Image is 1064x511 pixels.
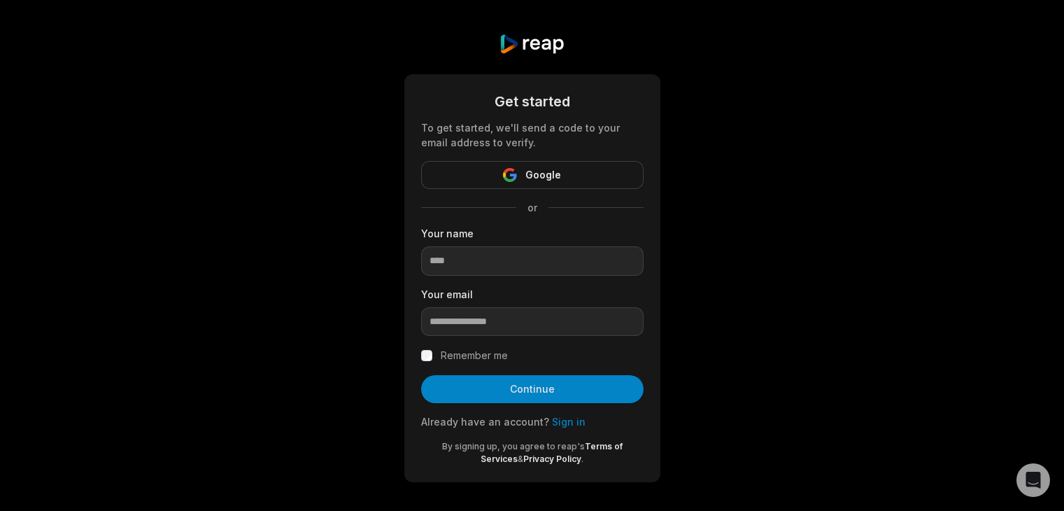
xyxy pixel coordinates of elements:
[421,416,549,428] span: Already have an account?
[421,91,644,112] div: Get started
[421,287,644,302] label: Your email
[421,375,644,403] button: Continue
[442,441,585,451] span: By signing up, you agree to reap's
[421,161,644,189] button: Google
[499,34,565,55] img: reap
[1016,463,1050,497] div: Open Intercom Messenger
[518,454,523,464] span: &
[481,441,623,464] a: Terms of Services
[552,416,586,428] a: Sign in
[581,454,583,464] span: .
[441,347,508,364] label: Remember me
[421,226,644,241] label: Your name
[525,167,561,183] span: Google
[421,120,644,150] div: To get started, we'll send a code to your email address to verify.
[523,454,581,464] a: Privacy Policy
[516,200,548,215] span: or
